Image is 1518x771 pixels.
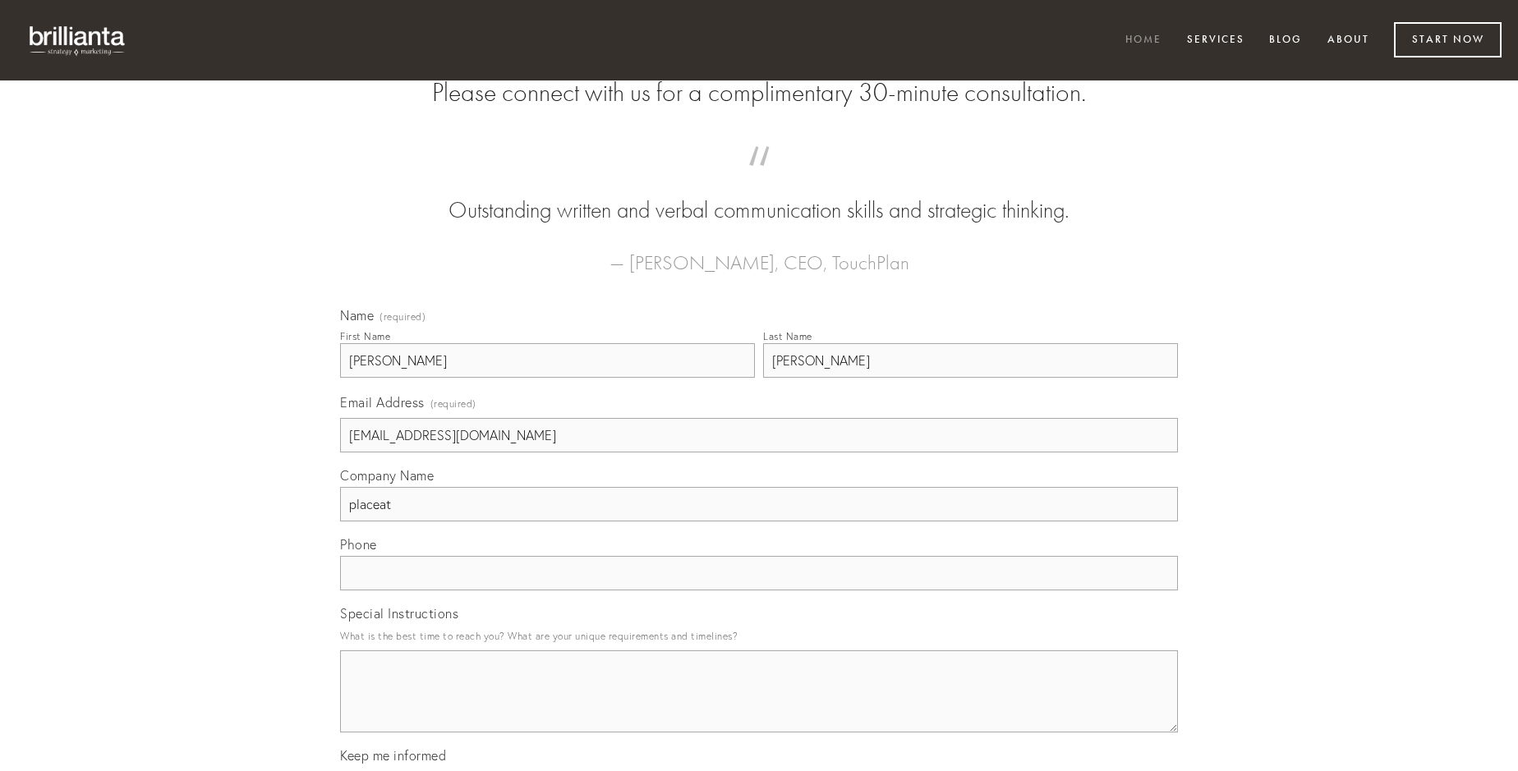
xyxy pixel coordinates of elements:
[340,747,446,764] span: Keep me informed
[1258,27,1313,54] a: Blog
[340,77,1178,108] h2: Please connect with us for a complimentary 30-minute consultation.
[340,394,425,411] span: Email Address
[379,312,425,322] span: (required)
[340,307,374,324] span: Name
[366,163,1152,195] span: “
[16,16,140,64] img: brillianta - research, strategy, marketing
[1115,27,1172,54] a: Home
[430,392,476,415] span: (required)
[1317,27,1380,54] a: About
[340,625,1178,647] p: What is the best time to reach you? What are your unique requirements and timelines?
[1394,22,1502,57] a: Start Now
[340,330,390,342] div: First Name
[366,227,1152,279] figcaption: — [PERSON_NAME], CEO, TouchPlan
[763,330,812,342] div: Last Name
[340,605,458,622] span: Special Instructions
[1176,27,1255,54] a: Services
[340,536,377,553] span: Phone
[366,163,1152,227] blockquote: Outstanding written and verbal communication skills and strategic thinking.
[340,467,434,484] span: Company Name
